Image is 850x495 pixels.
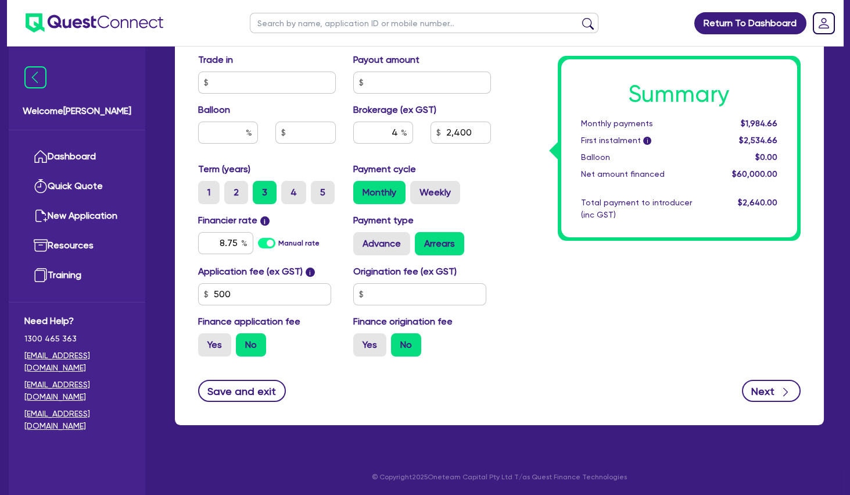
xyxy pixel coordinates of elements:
[198,53,233,67] label: Trade in
[26,13,163,33] img: quest-connect-logo-blue
[224,181,248,204] label: 2
[24,142,130,172] a: Dashboard
[281,181,306,204] label: 4
[643,137,651,145] span: i
[572,168,715,180] div: Net amount financed
[24,66,46,88] img: icon-menu-close
[311,181,335,204] label: 5
[410,181,460,204] label: Weekly
[353,103,436,117] label: Brokerage (ex GST)
[24,172,130,201] a: Quick Quote
[572,151,715,163] div: Balloon
[24,408,130,432] a: [EMAIL_ADDRESS][DOMAIN_NAME]
[24,350,130,374] a: [EMAIL_ADDRESS][DOMAIN_NAME]
[306,268,315,277] span: i
[260,216,270,226] span: i
[353,181,406,204] label: Monthly
[572,117,715,130] div: Monthly payments
[198,380,286,402] button: Save and exit
[353,315,453,329] label: Finance origination fee
[34,268,48,282] img: training
[198,333,231,357] label: Yes
[739,136,777,145] span: $2,534.66
[741,119,777,128] span: $1,984.66
[198,213,270,227] label: Financier rate
[738,198,777,207] span: $2,640.00
[198,162,250,176] label: Term (years)
[34,209,48,223] img: new-application
[236,333,266,357] label: No
[198,265,303,279] label: Application fee (ex GST)
[353,213,414,227] label: Payment type
[353,162,416,176] label: Payment cycle
[572,134,715,147] div: First instalment
[24,261,130,290] a: Training
[742,380,801,402] button: Next
[353,53,419,67] label: Payout amount
[34,238,48,252] img: resources
[391,333,421,357] label: No
[198,103,230,117] label: Balloon
[250,13,598,33] input: Search by name, application ID or mobile number...
[353,333,386,357] label: Yes
[24,314,130,328] span: Need Help?
[167,472,832,482] p: © Copyright 2025 Oneteam Capital Pty Ltd T/as Quest Finance Technologies
[732,169,777,179] span: $60,000.00
[24,231,130,261] a: Resources
[809,8,839,38] a: Dropdown toggle
[353,265,457,279] label: Origination fee (ex GST)
[755,152,777,162] span: $0.00
[415,232,464,255] label: Arrears
[353,232,410,255] label: Advance
[23,104,131,118] span: Welcome [PERSON_NAME]
[34,179,48,193] img: quick-quote
[24,333,130,345] span: 1300 465 363
[24,201,130,231] a: New Application
[581,80,778,108] h1: Summary
[572,197,715,221] div: Total payment to introducer (inc GST)
[198,315,300,329] label: Finance application fee
[694,12,806,34] a: Return To Dashboard
[253,181,277,204] label: 3
[24,379,130,403] a: [EMAIL_ADDRESS][DOMAIN_NAME]
[198,181,220,204] label: 1
[278,238,320,248] label: Manual rate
